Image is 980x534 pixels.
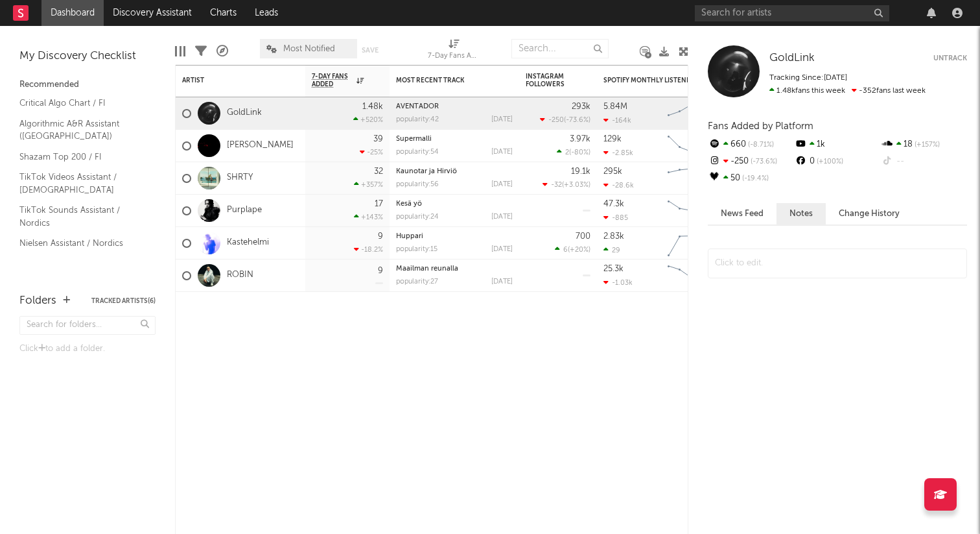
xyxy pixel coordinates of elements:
[571,167,590,176] div: 19.1k
[375,200,383,208] div: 17
[396,233,423,240] a: Huppari
[428,49,480,64] div: 7-Day Fans Added (7-Day Fans Added)
[374,167,383,176] div: 32
[491,116,513,123] div: [DATE]
[565,149,569,156] span: 2
[662,162,720,195] svg: Chart title
[396,149,439,156] div: popularity: 54
[227,270,253,281] a: ROBIN
[815,158,843,165] span: +100 %
[227,108,262,119] a: GoldLink
[603,135,622,143] div: 129k
[794,153,880,170] div: 0
[603,77,701,84] div: Spotify Monthly Listeners
[428,32,480,70] div: 7-Day Fans Added (7-Day Fans Added)
[373,135,383,143] div: 39
[769,74,847,82] span: Tracking Since: [DATE]
[557,148,590,156] div: ( )
[19,236,143,250] a: Nielsen Assistant / Nordics
[396,265,513,273] div: Maailman reunalla
[195,32,207,70] div: Filters
[491,278,513,285] div: [DATE]
[491,213,513,221] div: [DATE]
[695,5,889,21] input: Search for artists
[227,173,253,184] a: SHRTY
[881,136,967,153] div: 18
[749,158,777,165] span: -73.6 %
[570,135,590,143] div: 3.97k
[603,116,631,125] div: -164k
[175,32,185,70] div: Edit Columns
[19,203,143,230] a: TikTok Sounds Assistant / Nordics
[708,170,794,187] div: 50
[662,195,720,227] svg: Chart title
[551,182,562,189] span: -32
[227,140,294,151] a: [PERSON_NAME]
[913,141,940,149] span: +157 %
[19,316,156,335] input: Search for folders...
[396,136,513,143] div: Supermalli
[19,117,143,143] a: Algorithmic A&R Assistant ([GEOGRAPHIC_DATA])
[769,52,815,65] a: GoldLink
[227,237,269,249] a: Kastehelmi
[769,87,845,95] span: 1.48k fans this week
[378,232,383,241] div: 9
[19,341,156,357] div: Click to add a folder.
[662,97,720,130] svg: Chart title
[396,116,439,123] div: popularity: 42
[540,115,590,124] div: ( )
[603,167,622,176] div: 295k
[708,136,794,153] div: 660
[312,73,353,88] span: 7-Day Fans Added
[396,181,439,188] div: popularity: 56
[566,117,589,124] span: -73.6 %
[794,136,880,153] div: 1k
[603,149,633,157] div: -2.85k
[19,96,143,110] a: Critical Algo Chart / FI
[603,181,634,189] div: -28.6k
[182,77,279,84] div: Artist
[662,260,720,292] svg: Chart title
[362,47,379,54] button: Save
[603,278,633,287] div: -1.03k
[396,200,422,208] a: Kesä yö
[216,32,228,70] div: A&R Pipeline
[354,245,383,254] div: -18.2 %
[491,149,513,156] div: [DATE]
[603,103,627,111] div: 5.84M
[570,247,589,254] span: +20 %
[746,141,774,149] span: -8.71 %
[354,213,383,221] div: +143 %
[572,103,590,111] div: 293k
[378,267,383,275] div: 9
[826,203,913,225] button: Change History
[396,233,513,240] div: Huppari
[603,200,624,208] div: 47.3k
[19,49,156,64] div: My Discovery Checklist
[548,117,564,124] span: -250
[396,168,457,175] a: Kaunotar ja Hirviö
[396,103,513,110] div: AVENTADOR
[491,246,513,253] div: [DATE]
[662,227,720,260] svg: Chart title
[19,77,156,93] div: Recommended
[555,245,590,254] div: ( )
[396,246,437,253] div: popularity: 15
[511,39,609,58] input: Search...
[708,121,813,131] span: Fans Added by Platform
[563,247,568,254] span: 6
[396,77,493,84] div: Most Recent Track
[227,205,262,216] a: Purplape
[776,203,826,225] button: Notes
[708,153,794,170] div: -250
[91,298,156,304] button: Tracked Artists(6)
[603,232,624,241] div: 2.83k
[542,180,590,189] div: ( )
[283,45,335,53] span: Most Notified
[360,148,383,156] div: -25 %
[769,87,926,95] span: -352 fans last week
[362,103,383,111] div: 1.48k
[396,168,513,175] div: Kaunotar ja Hirviö
[396,265,458,273] a: Maailman reunalla
[19,150,143,164] a: Shazam Top 200 / FI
